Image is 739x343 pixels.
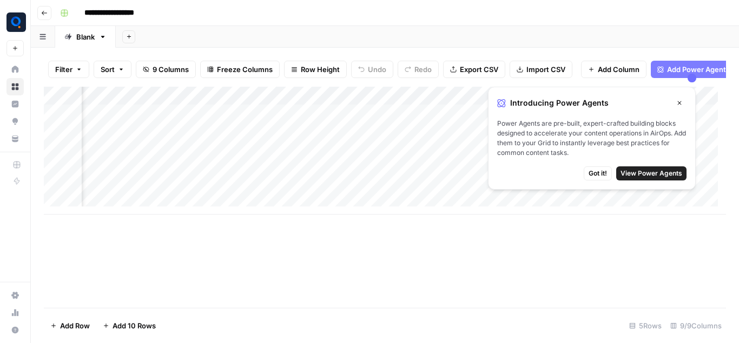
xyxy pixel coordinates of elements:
[153,64,189,75] span: 9 Columns
[666,317,726,334] div: 9/9 Columns
[55,26,116,48] a: Blank
[368,64,386,75] span: Undo
[616,166,687,180] button: View Power Agents
[301,64,340,75] span: Row Height
[94,61,131,78] button: Sort
[6,95,24,113] a: Insights
[96,317,162,334] button: Add 10 Rows
[55,64,72,75] span: Filter
[101,64,115,75] span: Sort
[217,64,273,75] span: Freeze Columns
[6,78,24,95] a: Browse
[44,317,96,334] button: Add Row
[6,304,24,321] a: Usage
[284,61,347,78] button: Row Height
[6,130,24,147] a: Your Data
[589,169,607,178] span: Got it!
[584,166,612,180] button: Got it!
[76,31,95,42] div: Blank
[667,64,726,75] span: Add Power Agent
[443,61,505,78] button: Export CSV
[6,287,24,304] a: Settings
[6,61,24,78] a: Home
[510,61,572,78] button: Import CSV
[6,113,24,130] a: Opportunities
[200,61,280,78] button: Freeze Columns
[48,61,89,78] button: Filter
[6,321,24,339] button: Help + Support
[398,61,439,78] button: Redo
[113,320,156,331] span: Add 10 Rows
[625,317,666,334] div: 5 Rows
[598,64,639,75] span: Add Column
[6,12,26,32] img: Qubit - SEO Logo
[351,61,393,78] button: Undo
[497,119,687,158] span: Power Agents are pre-built, expert-crafted building blocks designed to accelerate your content op...
[581,61,646,78] button: Add Column
[621,169,682,178] span: View Power Agents
[526,64,565,75] span: Import CSV
[6,9,24,36] button: Workspace: Qubit - SEO
[60,320,90,331] span: Add Row
[651,61,733,78] button: Add Power Agent
[414,64,432,75] span: Redo
[497,96,687,110] div: Introducing Power Agents
[460,64,498,75] span: Export CSV
[136,61,196,78] button: 9 Columns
